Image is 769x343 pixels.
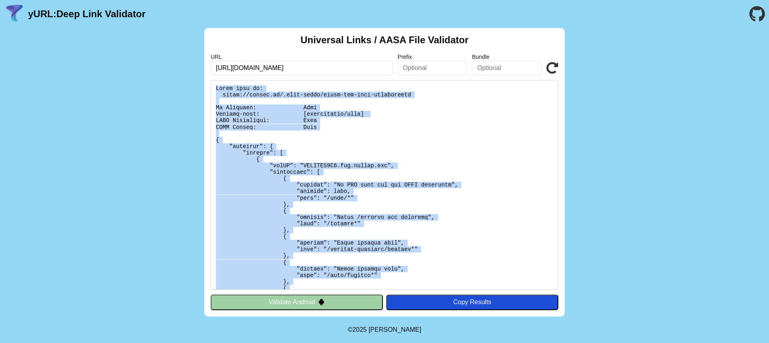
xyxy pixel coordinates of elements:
img: droidIcon.svg [318,299,325,305]
pre: Lorem ipsu do: sitam://consec.ad/.elit-seddo/eiusm-tem-inci-utlaboreetd Ma Aliquaen: Admi Veniamq... [211,80,558,290]
input: Optional [472,61,542,75]
input: Optional [398,61,467,75]
input: Required [211,61,393,75]
h2: Universal Links / AASA File Validator [300,34,469,46]
a: yURL:Deep Link Validator [28,8,145,20]
label: URL [211,54,393,60]
button: Validate Android [211,295,383,310]
button: Copy Results [386,295,558,310]
img: yURL Logo [4,4,25,24]
footer: © [348,317,421,343]
a: Michael Ibragimchayev's Personal Site [368,326,421,333]
label: Prefix [398,54,467,60]
div: Copy Results [390,299,554,306]
label: Bundle [472,54,542,60]
span: 2025 [352,326,367,333]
